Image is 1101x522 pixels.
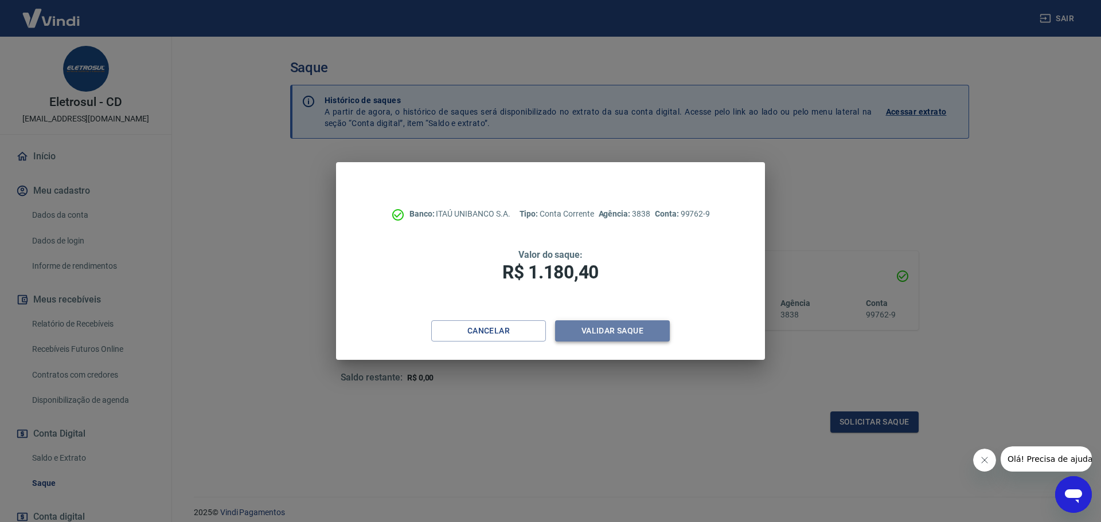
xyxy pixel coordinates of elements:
[409,209,436,218] span: Banco:
[518,249,583,260] span: Valor do saque:
[555,320,670,342] button: Validar saque
[1055,476,1092,513] iframe: Botão para abrir a janela de mensagens
[7,8,96,17] span: Olá! Precisa de ajuda?
[520,208,594,220] p: Conta Corrente
[655,208,710,220] p: 99762-9
[409,208,510,220] p: ITAÚ UNIBANCO S.A.
[599,208,650,220] p: 3838
[431,320,546,342] button: Cancelar
[520,209,540,218] span: Tipo:
[599,209,633,218] span: Agência:
[973,449,996,472] iframe: Fechar mensagem
[655,209,681,218] span: Conta:
[1001,446,1092,472] iframe: Mensagem da empresa
[502,261,599,283] span: R$ 1.180,40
